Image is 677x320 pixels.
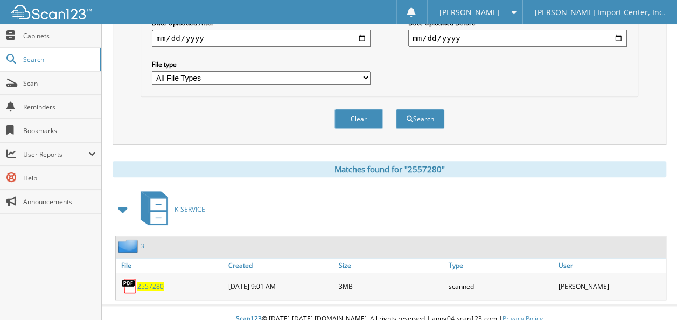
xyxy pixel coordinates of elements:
[23,150,88,159] span: User Reports
[23,126,96,135] span: Bookmarks
[439,9,499,16] span: [PERSON_NAME]
[23,55,94,64] span: Search
[152,30,371,47] input: start
[23,31,96,40] span: Cabinets
[23,102,96,112] span: Reminders
[11,5,92,19] img: scan123-logo-white.svg
[118,239,141,253] img: folder2.png
[134,188,205,231] a: K-SERVICE
[23,197,96,206] span: Announcements
[446,275,556,297] div: scanned
[534,9,665,16] span: [PERSON_NAME] Import Center, Inc.
[396,109,444,129] button: Search
[175,205,205,214] span: K-SERVICE
[334,109,383,129] button: Clear
[556,275,666,297] div: [PERSON_NAME]
[152,60,371,69] label: File type
[226,258,336,273] a: Created
[408,30,627,47] input: end
[446,258,556,273] a: Type
[116,258,226,273] a: File
[137,282,164,291] a: 2557280
[121,278,137,294] img: PDF.png
[23,173,96,183] span: Help
[23,79,96,88] span: Scan
[623,268,677,320] iframe: Chat Widget
[141,241,144,251] a: 3
[113,161,666,177] div: Matches found for "2557280"
[336,275,445,297] div: 3MB
[336,258,445,273] a: Size
[556,258,666,273] a: User
[226,275,336,297] div: [DATE] 9:01 AM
